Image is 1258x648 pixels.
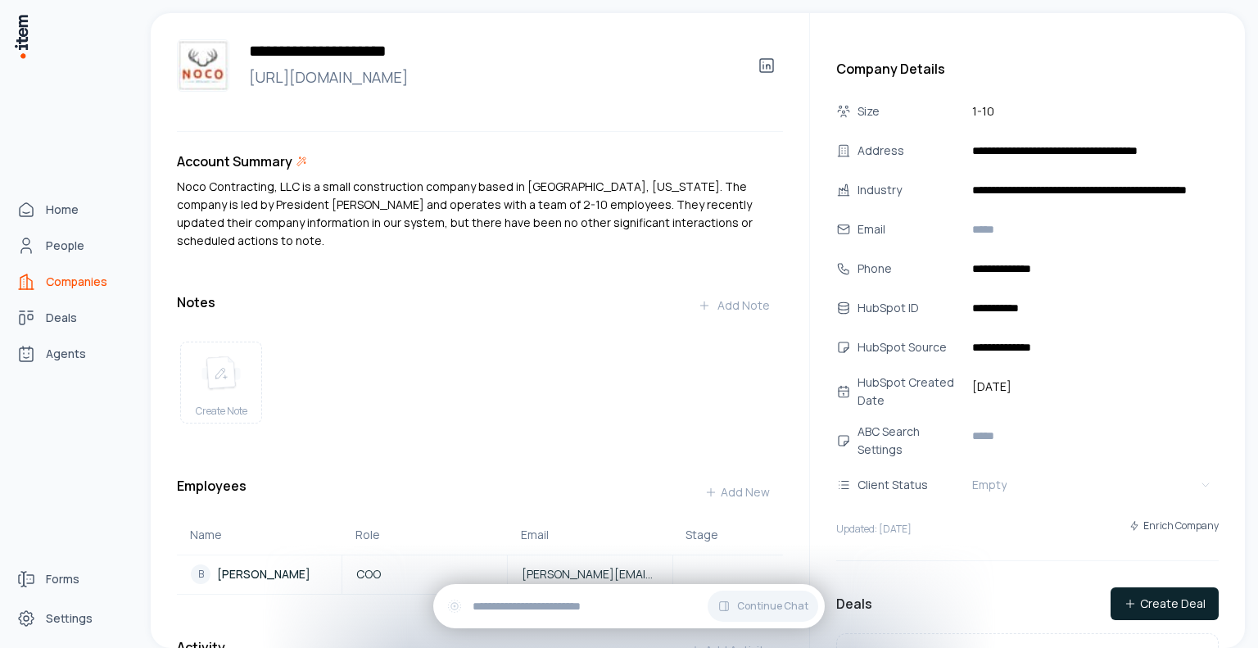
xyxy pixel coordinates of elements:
div: Industry [858,181,962,199]
div: Role [355,527,495,543]
div: Noco Contracting, LLC is a small construction company based in [GEOGRAPHIC_DATA], [US_STATE]. The... [177,178,783,250]
a: Agents [10,338,134,370]
div: Client Status [858,476,962,494]
button: Create Deal [1111,587,1219,620]
a: People [10,229,134,262]
a: Deals [10,301,134,334]
div: Address [858,142,962,160]
button: [DATE] [966,374,1219,400]
h3: Account Summary [177,152,292,171]
div: HubSpot Source [858,338,962,356]
div: Add Note [698,297,770,314]
div: B [191,564,210,584]
button: Add New [691,476,783,509]
h3: Company Details [836,59,1219,79]
p: [PERSON_NAME] [217,566,310,582]
img: Noco Contracting, LLC [177,39,229,92]
a: Companies [10,265,134,298]
div: Size [858,102,962,120]
button: create noteCreate Note [180,342,262,424]
span: Agents [46,346,86,362]
span: Settings [46,610,93,627]
button: Continue Chat [708,591,818,622]
a: Forms [10,563,134,596]
span: [PERSON_NAME][EMAIL_ADDRESS][DOMAIN_NAME] [522,566,658,582]
span: Create Note [196,405,247,418]
button: Enrich Company [1129,511,1219,541]
a: Settings [10,602,134,635]
a: [URL][DOMAIN_NAME] [242,66,737,88]
div: Name [190,527,329,543]
span: Home [46,202,79,218]
img: Item Brain Logo [13,13,29,60]
a: [PERSON_NAME][EMAIL_ADDRESS][DOMAIN_NAME] [509,566,672,582]
div: Email [858,220,962,238]
div: ABC Search Settings [858,423,962,459]
div: HubSpot Created Date [858,374,962,410]
h3: Employees [177,476,247,509]
img: create note [201,356,241,392]
p: Updated: [DATE] [836,523,912,536]
div: Stage [686,527,770,543]
span: Continue Chat [737,600,808,613]
h3: Deals [836,594,872,614]
h3: Notes [177,292,215,312]
a: B[PERSON_NAME] [178,564,341,584]
div: Continue Chat [433,584,825,628]
div: HubSpot ID [858,299,962,317]
span: Companies [46,274,107,290]
a: COO [343,566,506,582]
div: Email [521,527,660,543]
span: People [46,238,84,254]
a: Home [10,193,134,226]
span: Deals [46,310,77,326]
div: Phone [858,260,962,278]
span: Forms [46,571,79,587]
button: Add Note [685,289,783,322]
span: COO [356,566,381,582]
